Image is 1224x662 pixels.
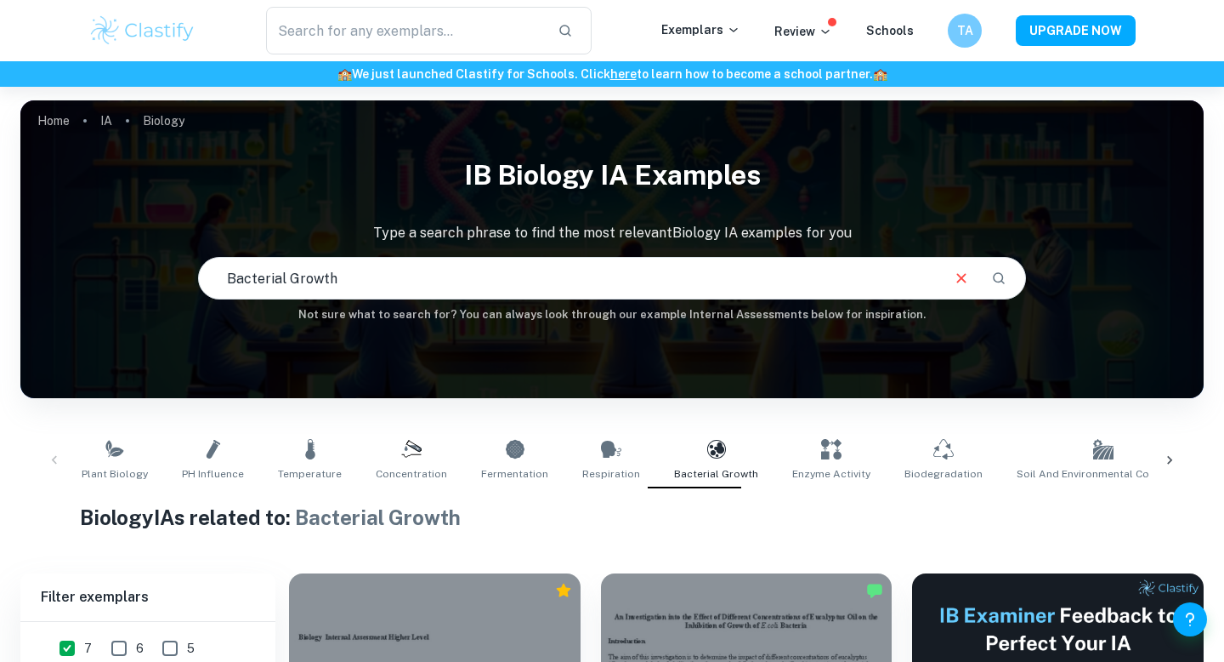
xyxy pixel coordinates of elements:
[866,24,914,37] a: Schools
[481,466,548,482] span: Fermentation
[774,22,832,41] p: Review
[376,466,447,482] span: Concentration
[866,582,883,599] img: Marked
[337,67,352,81] span: 🏫
[266,7,544,54] input: Search for any exemplars...
[582,466,640,482] span: Respiration
[20,306,1204,323] h6: Not sure what to search for? You can always look through our example Internal Assessments below f...
[143,111,184,130] p: Biology
[948,14,982,48] button: TA
[610,67,637,81] a: here
[792,466,870,482] span: Enzyme Activity
[984,264,1013,293] button: Search
[1017,466,1190,482] span: Soil and Environmental Conditions
[88,14,196,48] img: Clastify logo
[37,109,70,133] a: Home
[904,466,983,482] span: Biodegradation
[955,21,975,40] h6: TA
[945,262,977,294] button: Clear
[873,67,887,81] span: 🏫
[20,574,275,621] h6: Filter exemplars
[20,148,1204,203] h1: IB Biology IA examples
[3,65,1221,83] h6: We just launched Clastify for Schools. Click to learn how to become a school partner.
[1016,15,1136,46] button: UPGRADE NOW
[661,20,740,39] p: Exemplars
[278,466,342,482] span: Temperature
[674,466,758,482] span: Bacterial Growth
[295,505,461,529] span: Bacterial Growth
[187,639,195,658] span: 5
[82,466,148,482] span: Plant Biology
[1173,602,1207,636] button: Help and Feedback
[84,639,92,658] span: 7
[182,466,244,482] span: pH Influence
[199,254,938,302] input: E.g. photosynthesis, coffee and protein, HDI and diabetes...
[555,582,572,599] div: Premium
[80,502,1145,533] h1: Biology IAs related to:
[100,109,112,133] a: IA
[20,223,1204,243] p: Type a search phrase to find the most relevant Biology IA examples for you
[136,639,144,658] span: 6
